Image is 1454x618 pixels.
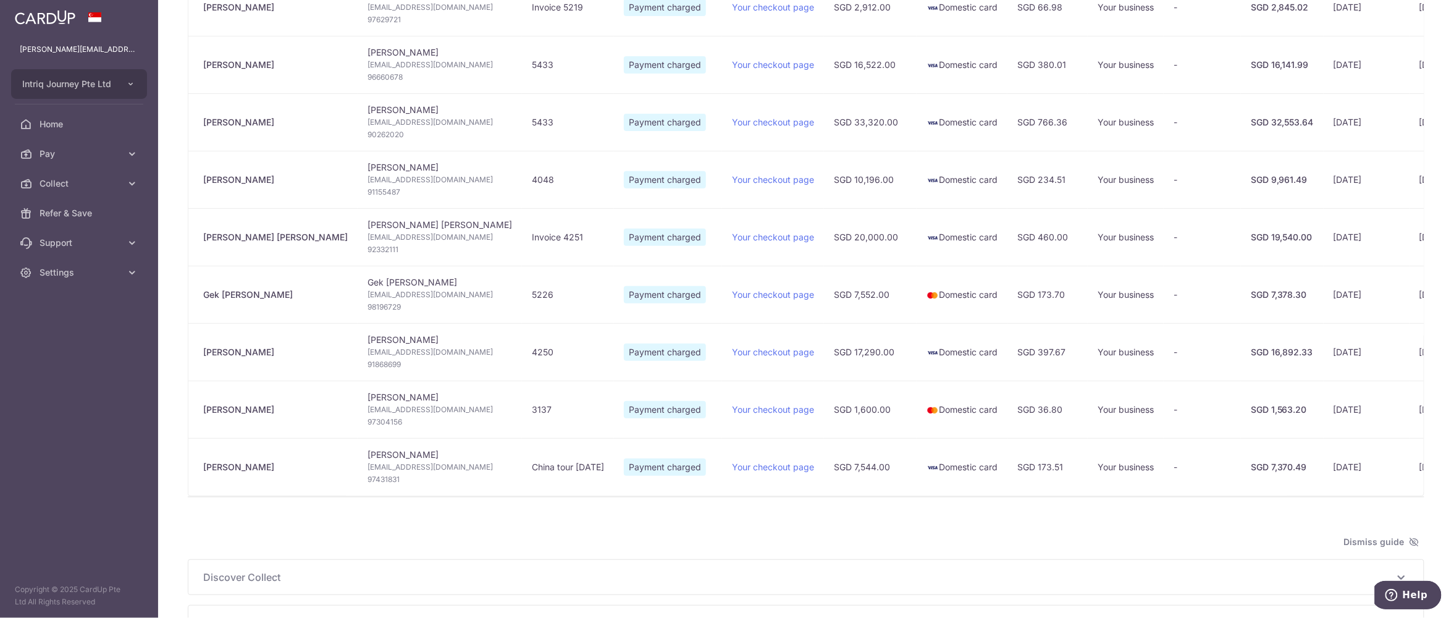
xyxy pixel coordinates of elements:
img: visa-sm-192604c4577d2d35970c8ed26b86981c2741ebd56154ab54ad91a526f0f24972.png [927,347,939,359]
td: [PERSON_NAME] [358,151,522,208]
td: Domestic card [917,381,1007,438]
td: SGD 10,196.00 [824,151,917,208]
td: - [1164,93,1241,151]
a: Your checkout page [732,117,814,127]
div: Gek [PERSON_NAME] [203,289,348,301]
img: visa-sm-192604c4577d2d35970c8ed26b86981c2741ebd56154ab54ad91a526f0f24972.png [927,2,939,14]
div: SGD 32,553.64 [1251,116,1314,129]
td: Domestic card [917,36,1007,93]
td: [PERSON_NAME] [358,93,522,151]
span: Dismiss guide [1344,535,1419,549]
div: SGD 19,540.00 [1251,231,1314,243]
span: 91868699 [368,358,512,371]
span: Discover Collect [203,570,1394,585]
span: Payment charged [624,401,706,418]
td: [DATE] [1324,266,1410,323]
td: SGD 173.51 [1007,438,1088,496]
span: Pay [40,148,121,160]
td: [DATE] [1324,151,1410,208]
span: [EMAIL_ADDRESS][DOMAIN_NAME] [368,461,512,473]
td: SGD 1,600.00 [824,381,917,438]
td: - [1164,266,1241,323]
td: SGD 460.00 [1007,208,1088,266]
span: Payment charged [624,286,706,303]
td: [DATE] [1324,381,1410,438]
img: mastercard-sm-87a3fd1e0bddd137fecb07648320f44c262e2538e7db6024463105ddbc961eb2.png [927,404,939,417]
td: - [1164,208,1241,266]
span: Settings [40,266,121,279]
td: [PERSON_NAME] [358,36,522,93]
span: 98196729 [368,301,512,313]
span: 92332111 [368,243,512,256]
td: 4048 [522,151,614,208]
span: Intriq Journey Pte Ltd [22,78,114,90]
td: Domestic card [917,266,1007,323]
span: 97431831 [368,473,512,486]
td: SGD 33,320.00 [824,93,917,151]
a: Your checkout page [732,174,814,185]
span: Support [40,237,121,249]
img: visa-sm-192604c4577d2d35970c8ed26b86981c2741ebd56154ab54ad91a526f0f24972.png [927,174,939,187]
td: - [1164,323,1241,381]
td: Domestic card [917,93,1007,151]
iframe: Opens a widget where you can find more information [1375,581,1442,612]
p: Discover Collect [203,570,1409,585]
span: [EMAIL_ADDRESS][DOMAIN_NAME] [368,1,512,14]
div: [PERSON_NAME] [PERSON_NAME] [203,231,348,243]
td: 5433 [522,36,614,93]
td: SGD 380.01 [1007,36,1088,93]
span: 91155487 [368,186,512,198]
span: Help [28,9,53,20]
td: Your business [1088,266,1164,323]
img: visa-sm-192604c4577d2d35970c8ed26b86981c2741ebd56154ab54ad91a526f0f24972.png [927,232,939,244]
span: Refer & Save [40,207,121,219]
span: 96660678 [368,71,512,83]
a: Your checkout page [732,59,814,70]
div: SGD 7,370.49 [1251,461,1314,473]
div: SGD 1,563.20 [1251,404,1314,416]
td: [DATE] [1324,438,1410,496]
span: [EMAIL_ADDRESS][DOMAIN_NAME] [368,174,512,186]
td: SGD 16,522.00 [824,36,917,93]
a: Your checkout page [732,404,814,415]
td: Domestic card [917,323,1007,381]
span: Payment charged [624,344,706,361]
td: Your business [1088,93,1164,151]
span: [EMAIL_ADDRESS][DOMAIN_NAME] [368,116,512,129]
div: [PERSON_NAME] [203,346,348,358]
td: [PERSON_NAME] [358,323,522,381]
p: [PERSON_NAME][EMAIL_ADDRESS][DOMAIN_NAME] [20,43,138,56]
td: SGD 234.51 [1007,151,1088,208]
span: [EMAIL_ADDRESS][DOMAIN_NAME] [368,289,512,301]
td: 4250 [522,323,614,381]
span: Payment charged [624,229,706,246]
a: Your checkout page [732,347,814,357]
div: [PERSON_NAME] [203,1,348,14]
a: Your checkout page [732,232,814,242]
div: [PERSON_NAME] [203,59,348,71]
img: CardUp [15,10,75,25]
span: Payment charged [624,56,706,74]
div: [PERSON_NAME] [203,404,348,416]
div: SGD 16,141.99 [1251,59,1314,71]
td: [DATE] [1324,36,1410,93]
a: Your checkout page [732,462,814,472]
span: Collect [40,177,121,190]
td: - [1164,151,1241,208]
td: Your business [1088,323,1164,381]
img: visa-sm-192604c4577d2d35970c8ed26b86981c2741ebd56154ab54ad91a526f0f24972.png [927,59,939,72]
span: 97304156 [368,416,512,428]
td: [PERSON_NAME] [358,438,522,496]
td: Your business [1088,381,1164,438]
img: visa-sm-192604c4577d2d35970c8ed26b86981c2741ebd56154ab54ad91a526f0f24972.png [927,117,939,129]
td: - [1164,438,1241,496]
td: 5226 [522,266,614,323]
td: Domestic card [917,151,1007,208]
td: SGD 36.80 [1007,381,1088,438]
span: Home [40,118,121,130]
td: Domestic card [917,438,1007,496]
span: [EMAIL_ADDRESS][DOMAIN_NAME] [368,346,512,358]
td: Gek [PERSON_NAME] [358,266,522,323]
td: [DATE] [1324,208,1410,266]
